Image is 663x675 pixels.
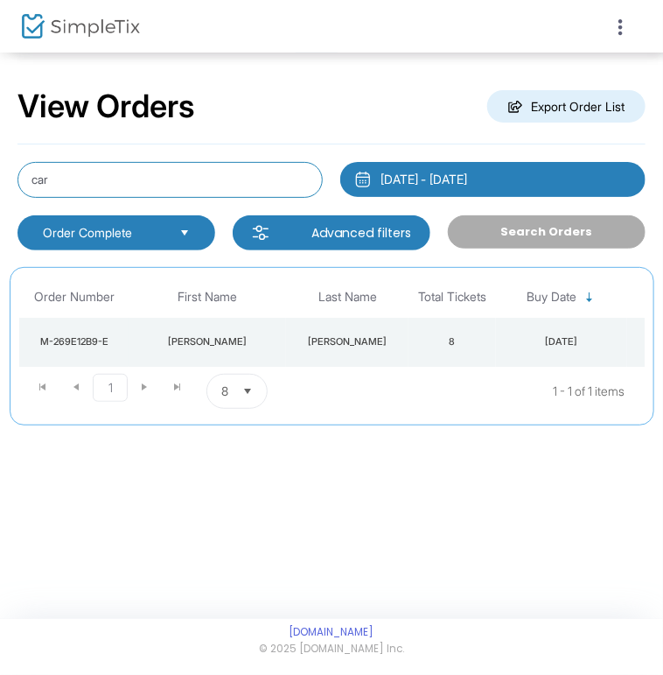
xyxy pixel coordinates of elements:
img: filter [252,224,269,242]
span: © 2025 [DOMAIN_NAME] Inc. [259,642,404,657]
button: [DATE] - [DATE] [340,162,646,197]
span: Page 1 [93,374,128,402]
span: Last Name [318,290,377,305]
span: First Name [178,290,237,305]
span: Order Complete [43,224,165,242]
div: Data table [19,277,645,367]
m-button: Advanced filters [233,215,430,250]
m-button: Export Order List [487,90,646,123]
span: 8 [221,383,228,400]
div: M-269E12B9-E [24,335,124,349]
div: Oberle [290,335,404,349]
img: monthly [354,171,372,188]
td: 8 [408,318,496,367]
a: [DOMAIN_NAME] [290,625,374,639]
div: [DATE] - [DATE] [380,171,468,188]
div: 9/14/2025 [500,335,623,349]
h2: View Orders [17,88,195,126]
input: Search by name, email, phone, order number, ip address, or last 4 digits of card [17,162,323,198]
span: Order Number [34,290,115,305]
div: Caroline [133,335,282,349]
span: Buy Date [527,290,576,305]
button: Select [235,375,260,408]
button: Select [172,223,197,243]
kendo-pager-info: 1 - 1 of 1 items [442,374,625,409]
span: Sortable [583,291,597,305]
th: Total Tickets [408,277,496,318]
